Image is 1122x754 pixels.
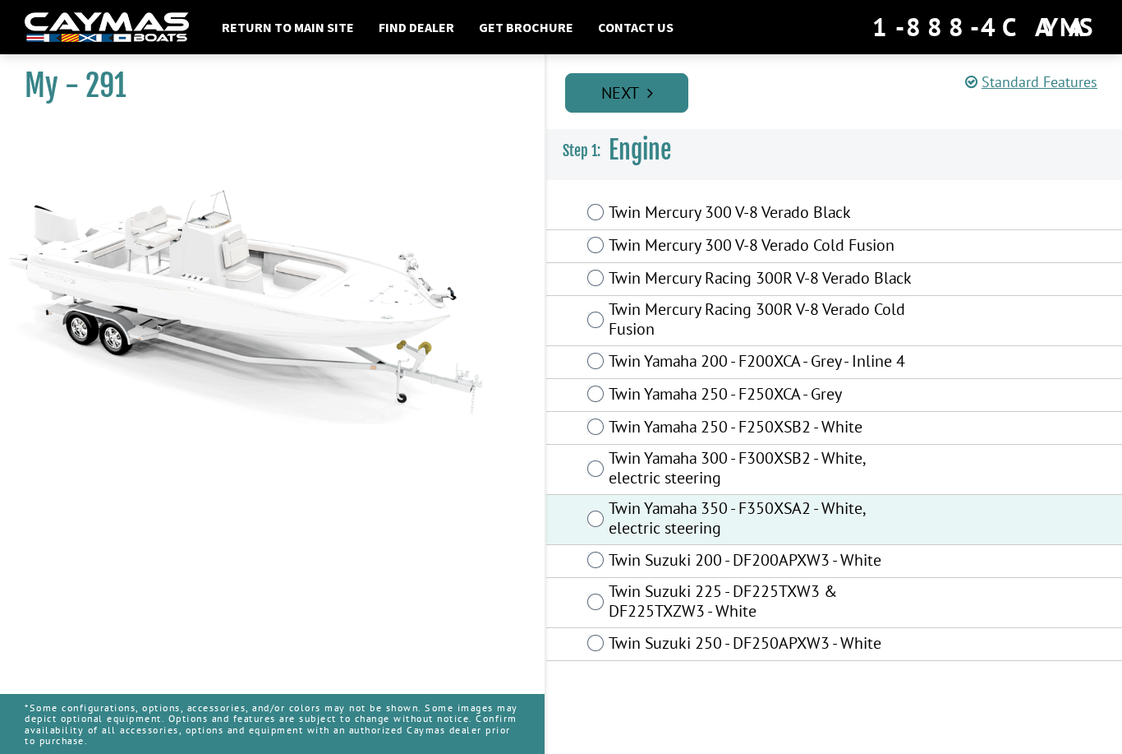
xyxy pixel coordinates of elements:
label: Twin Yamaha 200 - F200XCA - Grey - Inline 4 [609,351,915,375]
label: Twin Mercury 300 V-8 Verado Black [609,202,915,226]
label: Twin Yamaha 300 - F300XSB2 - White, electric steering [609,448,915,492]
img: white-logo-c9c8dbefe5ff5ceceb0f0178aa75bf4bb51f6bca0971e226c86eb53dfe498488.png [25,12,189,43]
a: Get Brochure [471,16,582,38]
a: Next [565,73,688,113]
a: Standard Features [965,72,1097,91]
label: Twin Yamaha 350 - F350XSA2 - White, electric steering [609,498,915,542]
p: *Some configurations, options, accessories, and/or colors may not be shown. Some images may depic... [25,694,520,754]
label: Twin Suzuki 225 - DF225TXW3 & DF225TXZW3 - White [609,581,915,625]
h3: Engine [546,120,1122,181]
div: 1-888-4CAYMAS [872,9,1097,45]
label: Twin Yamaha 250 - F250XSB2 - White [609,417,915,441]
a: Contact Us [590,16,682,38]
h1: My - 291 [25,67,504,104]
a: Find Dealer [370,16,462,38]
label: Twin Suzuki 200 - DF200APXW3 - White [609,550,915,574]
ul: Pagination [561,71,1122,113]
label: Twin Suzuki 250 - DF250APXW3 - White [609,633,915,657]
a: Return to main site [214,16,362,38]
label: Twin Mercury 300 V-8 Verado Cold Fusion [609,235,915,259]
label: Twin Mercury Racing 300R V-8 Verado Cold Fusion [609,299,915,343]
label: Twin Yamaha 250 - F250XCA - Grey [609,384,915,408]
label: Twin Mercury Racing 300R V-8 Verado Black [609,268,915,292]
